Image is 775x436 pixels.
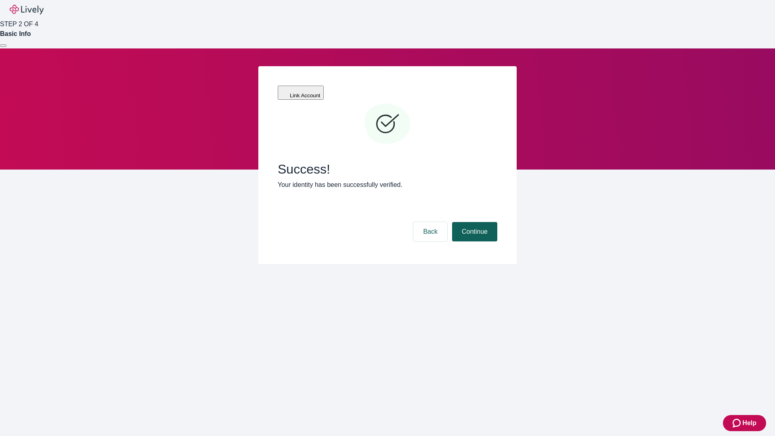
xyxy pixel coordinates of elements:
img: Lively [10,5,44,15]
button: Continue [452,222,497,241]
p: Your identity has been successfully verified. [278,180,497,190]
button: Link Account [278,86,324,100]
button: Zendesk support iconHelp [723,415,766,431]
span: Help [742,418,756,428]
svg: Zendesk support icon [733,418,742,428]
button: Back [413,222,447,241]
span: Success! [278,161,497,177]
svg: Checkmark icon [363,100,412,149]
